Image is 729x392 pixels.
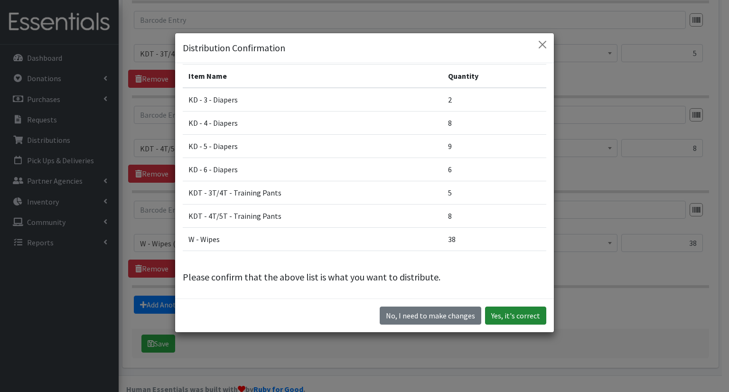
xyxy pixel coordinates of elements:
[183,41,285,55] h5: Distribution Confirmation
[442,181,546,205] td: 5
[183,88,442,112] td: KD - 3 - Diapers
[183,270,546,284] p: Please confirm that the above list is what you want to distribute.
[442,88,546,112] td: 2
[535,37,550,52] button: Close
[183,135,442,158] td: KD - 5 - Diapers
[183,65,442,88] th: Item Name
[183,158,442,181] td: KD - 6 - Diapers
[183,112,442,135] td: KD - 4 - Diapers
[183,228,442,251] td: W - Wipes
[183,205,442,228] td: KDT - 4T/5T - Training Pants
[442,135,546,158] td: 9
[442,228,546,251] td: 38
[442,205,546,228] td: 8
[442,112,546,135] td: 8
[442,158,546,181] td: 6
[442,65,546,88] th: Quantity
[183,181,442,205] td: KDT - 3T/4T - Training Pants
[380,307,481,325] button: No I need to make changes
[485,307,546,325] button: Yes, it's correct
